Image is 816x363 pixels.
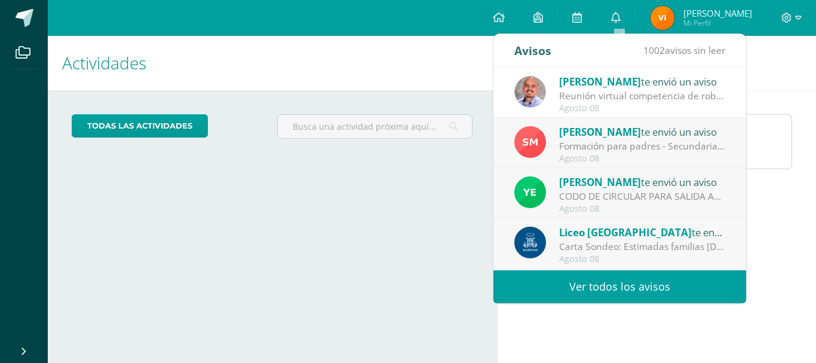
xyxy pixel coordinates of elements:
span: Mi Perfil [683,18,752,28]
div: Carta Sondeo: Estimadas familias maristas les compartimos una importante carta del Consejo educat... [559,240,725,254]
div: Agosto 08 [559,154,725,164]
div: te envió un aviso [559,224,725,240]
a: todas las Actividades [72,114,208,138]
img: a4c9654d905a1a01dc2161da199b9124.png [514,126,546,158]
span: Liceo [GEOGRAPHIC_DATA] [559,225,692,239]
div: Avisos [514,34,551,67]
div: Agosto 08 [559,103,725,114]
div: te envió un aviso [559,74,725,89]
span: 1002 [643,44,665,57]
img: b41cd0bd7c5dca2e84b8bd7996f0ae72.png [514,227,546,258]
div: Formación para padres - Secundaria: Estimada Familia Marista del Liceo Guatemala, saludos y bendi... [559,139,725,153]
img: 3486b730b59df4b8c5efc9862913d310.png [651,6,674,30]
div: Agosto 08 [559,254,725,264]
span: [PERSON_NAME] [559,175,641,189]
h1: Actividades [62,36,483,90]
span: [PERSON_NAME] [559,125,641,139]
img: fd93c6619258ae32e8e829e8701697bb.png [514,176,546,208]
input: Busca una actividad próxima aquí... [278,115,473,138]
span: avisos sin leer [643,44,725,57]
img: f4ddca51a09d81af1cee46ad6847c426.png [514,76,546,108]
span: [PERSON_NAME] [683,7,752,19]
div: Reunión virtual competencia de robótica en Cobán: Buen día saludos cordiales, el día de hoy a las... [559,89,725,103]
span: [PERSON_NAME] [559,75,641,89]
div: te envió un aviso [559,174,725,190]
a: Ver todos los avisos [493,270,746,303]
div: CODO DE CIRCULAR PARA SALIDA AL TEATRO: Buenas tardes estimados padres de familia, les deseo un e... [559,190,725,203]
div: Agosto 08 [559,204,725,214]
div: te envió un aviso [559,124,725,139]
